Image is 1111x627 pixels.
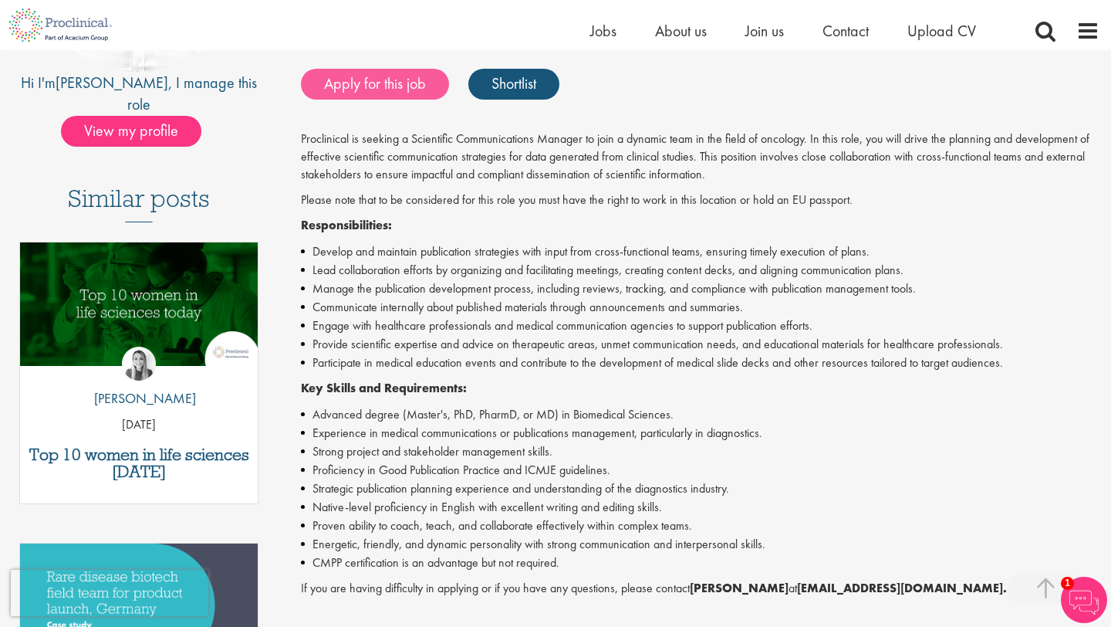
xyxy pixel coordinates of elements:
[745,21,784,41] a: Join us
[1061,577,1107,623] img: Chatbot
[797,580,1007,596] strong: [EMAIL_ADDRESS][DOMAIN_NAME].
[301,380,467,396] strong: Key Skills and Requirements:
[301,191,1099,209] p: Please note that to be considered for this role you must have the right to work in this location ...
[822,21,869,41] a: Contact
[83,347,196,416] a: Hannah Burke [PERSON_NAME]
[301,405,1099,424] li: Advanced degree (Master's, PhD, PharmD, or MD) in Biomedical Sciences.
[20,416,258,434] p: [DATE]
[301,535,1099,554] li: Energetic, friendly, and dynamic personality with strong communication and interpersonal skills.
[301,480,1099,498] li: Strategic publication planning experience and understanding of the diagnostics industry.
[301,298,1099,317] li: Communicate internally about published materials through announcements and summaries.
[61,119,217,139] a: View my profile
[590,21,616,41] a: Jobs
[301,217,392,233] strong: Responsibilities:
[56,73,168,93] a: [PERSON_NAME]
[301,424,1099,442] li: Experience in medical communications or publications management, particularly in diagnostics.
[61,116,201,147] span: View my profile
[655,21,707,41] a: About us
[20,242,258,379] a: Link to a post
[468,69,559,100] a: Shortlist
[301,261,1099,280] li: Lead collaboration efforts by organizing and facilitating meetings, creating content decks, and a...
[301,498,1099,517] li: Native-level proficiency in English with excellent writing and editing skills.
[301,554,1099,572] li: CMPP certification is an advantage but not required.
[11,570,208,616] iframe: reCAPTCHA
[122,347,156,381] img: Hannah Burke
[68,185,210,222] h3: Similar posts
[301,280,1099,298] li: Manage the publication development process, including reviews, tracking, and compliance with publ...
[1061,577,1074,590] span: 1
[83,388,196,408] p: [PERSON_NAME]
[690,580,789,596] strong: [PERSON_NAME]
[28,446,250,480] a: Top 10 women in life sciences [DATE]
[301,242,1099,261] li: Develop and maintain publication strategies with input from cross-functional teams, ensuring time...
[301,130,1099,184] p: Proclinical is seeking a Scientific Communications Manager to join a dynamic team in the field of...
[907,21,976,41] a: Upload CV
[301,580,1099,598] p: If you are having difficulty in applying or if you have any questions, please contact at
[301,442,1099,461] li: Strong project and stakeholder management skills.
[301,317,1099,335] li: Engage with healthcare professionals and medical communication agencies to support publication ef...
[301,335,1099,354] li: Provide scientific expertise and advice on therapeutic areas, unmet communication needs, and educ...
[301,517,1099,535] li: Proven ability to coach, teach, and collaborate effectively within complex teams.
[301,461,1099,480] li: Proficiency in Good Publication Practice and ICMJE guidelines.
[12,72,266,116] div: Hi I'm , I manage this role
[20,242,258,366] img: Top 10 women in life sciences today
[301,69,449,100] a: Apply for this job
[301,354,1099,372] li: Participate in medical education events and contribute to the development of medical slide decks ...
